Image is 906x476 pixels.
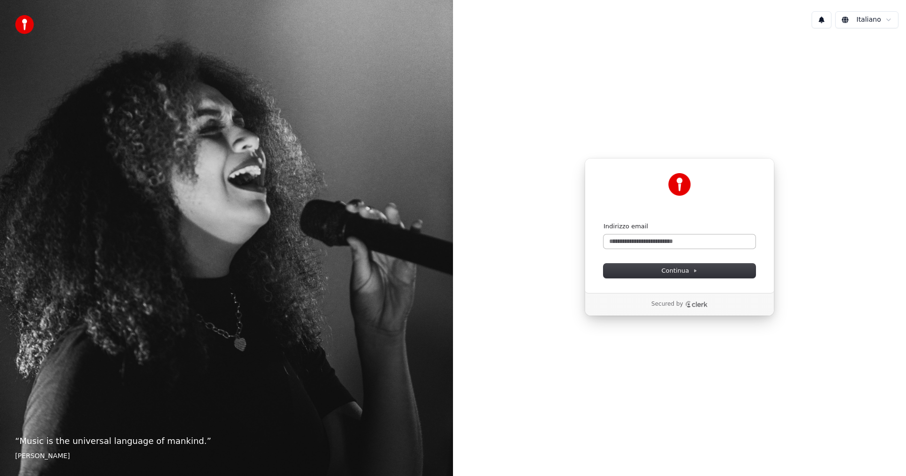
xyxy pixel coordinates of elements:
label: Indirizzo email [604,222,648,231]
footer: [PERSON_NAME] [15,451,438,461]
p: Secured by [651,301,683,308]
img: Youka [668,173,691,196]
button: Continua [604,264,755,278]
a: Clerk logo [685,301,708,308]
p: “ Music is the universal language of mankind. ” [15,434,438,448]
img: youka [15,15,34,34]
span: Continua [662,267,697,275]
